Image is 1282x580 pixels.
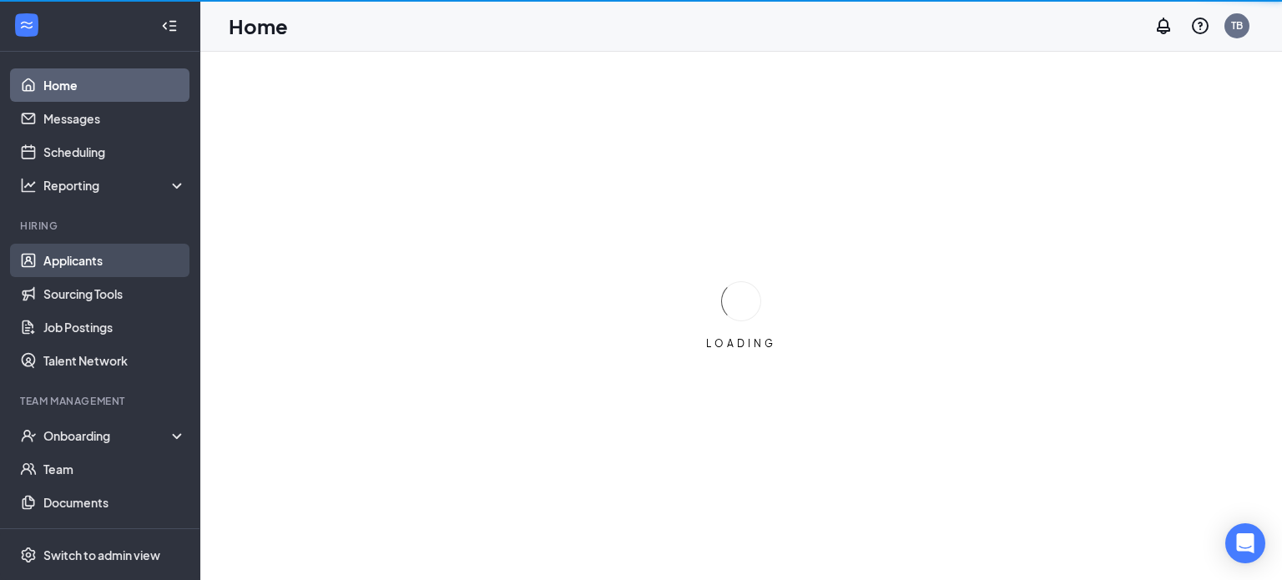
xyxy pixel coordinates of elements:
[43,427,172,444] div: Onboarding
[43,68,186,102] a: Home
[20,427,37,444] svg: UserCheck
[43,519,186,552] a: SurveysCrown
[20,394,183,408] div: Team Management
[43,486,186,519] a: Documents
[43,277,186,310] a: Sourcing Tools
[43,244,186,277] a: Applicants
[699,336,783,351] div: LOADING
[1190,16,1210,36] svg: QuestionInfo
[229,12,288,40] h1: Home
[43,344,186,377] a: Talent Network
[20,219,183,233] div: Hiring
[20,547,37,563] svg: Settings
[43,135,186,169] a: Scheduling
[20,177,37,194] svg: Analysis
[18,17,35,33] svg: WorkstreamLogo
[1153,16,1173,36] svg: Notifications
[43,310,186,344] a: Job Postings
[43,547,160,563] div: Switch to admin view
[1231,18,1243,33] div: TB
[161,18,178,34] svg: Collapse
[43,102,186,135] a: Messages
[43,452,186,486] a: Team
[1225,523,1265,563] div: Open Intercom Messenger
[43,177,187,194] div: Reporting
